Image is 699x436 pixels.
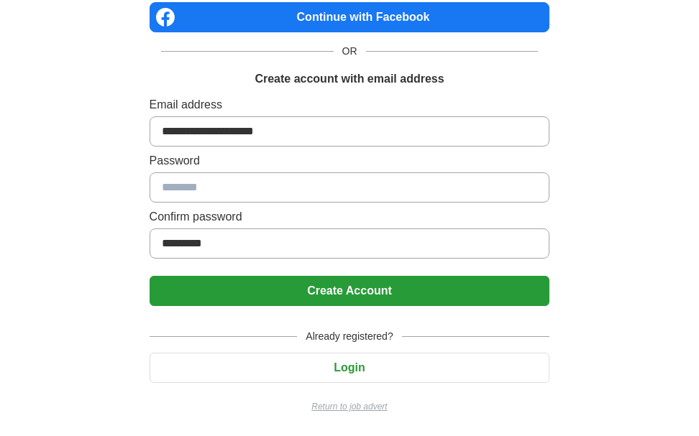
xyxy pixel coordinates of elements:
label: Password [150,152,550,170]
label: Email address [150,96,550,113]
h1: Create account with email address [255,70,444,88]
button: Login [150,353,550,383]
a: Login [150,361,550,374]
button: Create Account [150,276,550,306]
span: Already registered? [297,329,401,344]
a: Return to job advert [150,400,550,413]
label: Confirm password [150,208,550,226]
a: Continue with Facebook [150,2,550,32]
span: OR [334,44,366,59]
